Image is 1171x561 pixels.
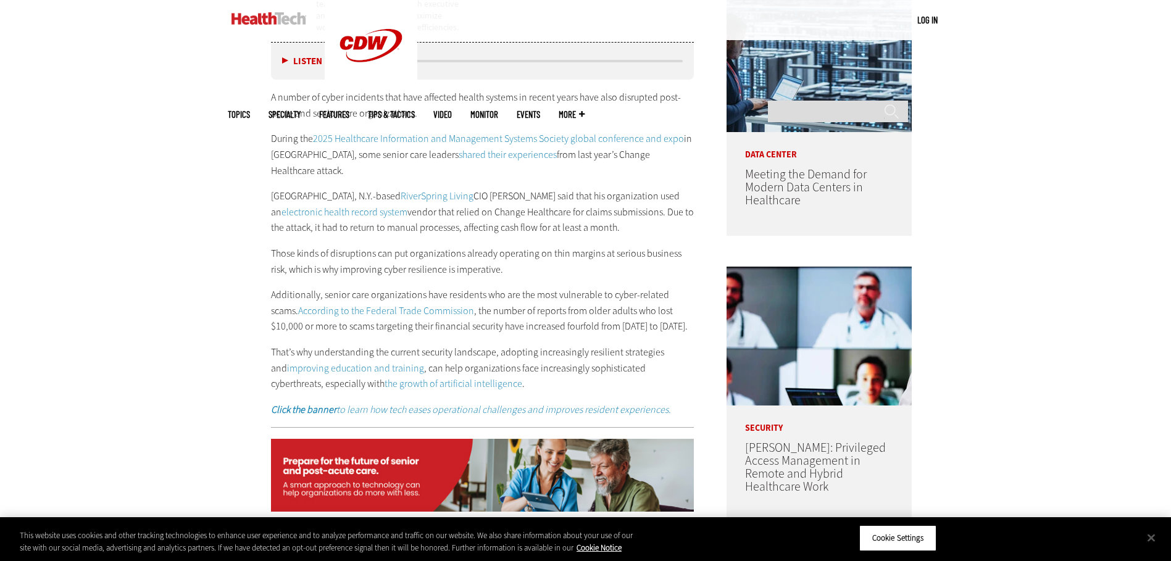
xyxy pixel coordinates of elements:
[271,403,336,416] strong: Click the banner
[313,132,684,145] a: 2025 Healthcare Information and Management Systems Society global conference and expo
[559,110,585,119] span: More
[917,14,938,27] div: User menu
[298,304,474,317] a: According to the Federal Trade Commission
[271,246,694,277] p: Those kinds of disruptions can put organizations already operating on thin margins at serious bus...
[745,166,867,209] a: Meeting the Demand for Modern Data Centers in Healthcare
[577,542,622,553] a: More information about your privacy
[271,344,694,392] p: That’s why understanding the current security landscape, adopting increasingly resilient strategi...
[269,110,301,119] span: Specialty
[727,267,912,405] img: remote call with care team
[271,403,671,416] em: to learn how tech eases operational challenges and improves resident experiences.
[368,110,415,119] a: Tips & Tactics
[271,403,671,416] a: Click the bannerto learn how tech eases operational challenges and improves resident experiences.
[917,14,938,25] a: Log in
[1138,524,1165,551] button: Close
[385,377,522,390] a: the growth of artificial intelligence
[287,362,424,375] a: improving education and training
[325,81,417,94] a: CDW
[859,525,936,551] button: Cookie Settings
[470,110,498,119] a: MonITor
[319,110,349,119] a: Features
[231,12,306,25] img: Home
[727,405,912,433] p: Security
[20,530,644,554] div: This website uses cookies and other tracking technologies to enhance user experience and to analy...
[745,439,886,495] a: [PERSON_NAME]: Privileged Access Management in Remote and Hybrid Healthcare Work
[271,287,694,335] p: Additionally, senior care organizations have residents who are the most vulnerable to cyber-relat...
[401,189,473,202] a: RiverSpring Living
[433,110,452,119] a: Video
[271,188,694,236] p: [GEOGRAPHIC_DATA], N.Y.-based CIO [PERSON_NAME] said that his organization used an vendor that re...
[517,110,540,119] a: Events
[281,206,407,218] a: electronic health record system
[271,439,694,512] img: ht_seniorcare_static_2025_na_desktop
[271,131,694,178] p: During the in [GEOGRAPHIC_DATA], some senior care leaders from last year’s Change Healthcare attack.
[459,148,557,161] a: shared their experiences
[228,110,250,119] span: Topics
[727,132,912,159] p: Data Center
